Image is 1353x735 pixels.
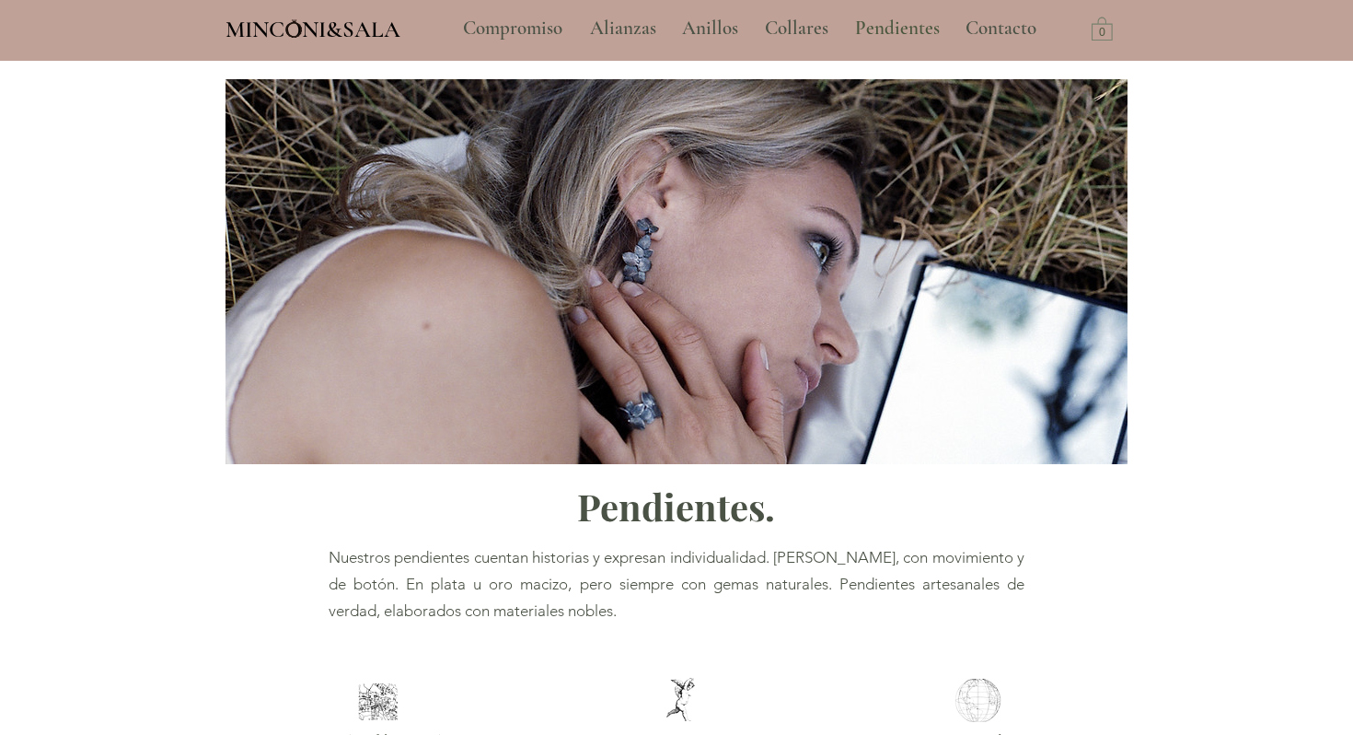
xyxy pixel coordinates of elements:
[673,6,747,52] p: Anillos
[653,678,709,721] img: Joyeria Boho vintage
[225,79,1127,464] img: Pendientes artesanales inspirados en la naturaleza
[576,6,668,52] a: Alianzas
[225,16,400,43] span: MINCONI&SALA
[413,6,1087,52] nav: Sitio
[950,679,1006,722] img: Joyería etica
[841,6,952,52] a: Pendientes
[286,19,302,38] img: Minconi Sala
[454,6,572,52] p: Compromiso
[952,6,1051,52] a: Contacto
[581,6,665,52] p: Alianzas
[449,6,576,52] a: Compromiso
[577,482,775,531] span: Pendientes.
[751,6,841,52] a: Collares
[756,6,838,52] p: Collares
[225,12,400,42] a: MINCONI&SALA
[353,683,402,720] img: Joyeria Artesanal Barcelona
[668,6,751,52] a: Anillos
[329,548,1024,620] span: Nuestros pendientes cuentan historias y expresan individualidad. [PERSON_NAME], con movimiento y ...
[1099,27,1105,40] text: 0
[956,6,1046,52] p: Contacto
[846,6,949,52] p: Pendientes
[1092,16,1113,41] a: Carrito con 0 ítems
